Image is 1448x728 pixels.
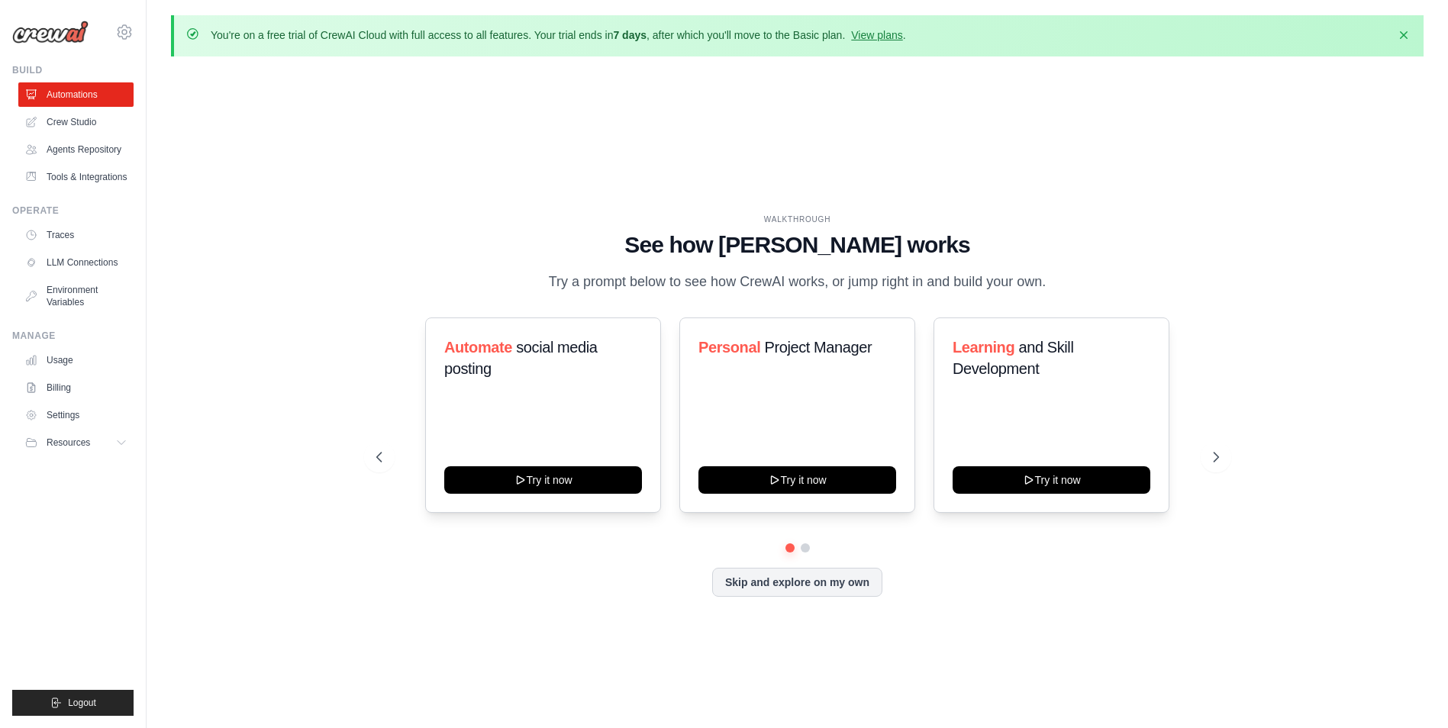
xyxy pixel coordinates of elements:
div: Operate [12,205,134,217]
button: Resources [18,430,134,455]
strong: 7 days [613,29,647,41]
a: Environment Variables [18,278,134,314]
a: LLM Connections [18,250,134,275]
p: You're on a free trial of CrewAI Cloud with full access to all features. Your trial ends in , aft... [211,27,906,43]
div: Build [12,64,134,76]
button: Try it now [444,466,642,494]
a: Usage [18,348,134,372]
button: Logout [12,690,134,716]
p: Try a prompt below to see how CrewAI works, or jump right in and build your own. [541,271,1054,293]
span: Project Manager [764,339,872,356]
a: View plans [851,29,902,41]
a: Agents Repository [18,137,134,162]
img: Logo [12,21,89,43]
button: Skip and explore on my own [712,568,882,597]
span: Automate [444,339,512,356]
a: Crew Studio [18,110,134,134]
h1: See how [PERSON_NAME] works [376,231,1219,259]
a: Tools & Integrations [18,165,134,189]
button: Try it now [698,466,896,494]
a: Billing [18,375,134,400]
a: Automations [18,82,134,107]
a: Traces [18,223,134,247]
button: Try it now [953,466,1150,494]
span: Resources [47,436,90,449]
span: Learning [953,339,1014,356]
div: WALKTHROUGH [376,214,1219,225]
span: social media posting [444,339,598,377]
div: Manage [12,330,134,342]
span: Personal [698,339,760,356]
span: Logout [68,697,96,709]
a: Settings [18,403,134,427]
